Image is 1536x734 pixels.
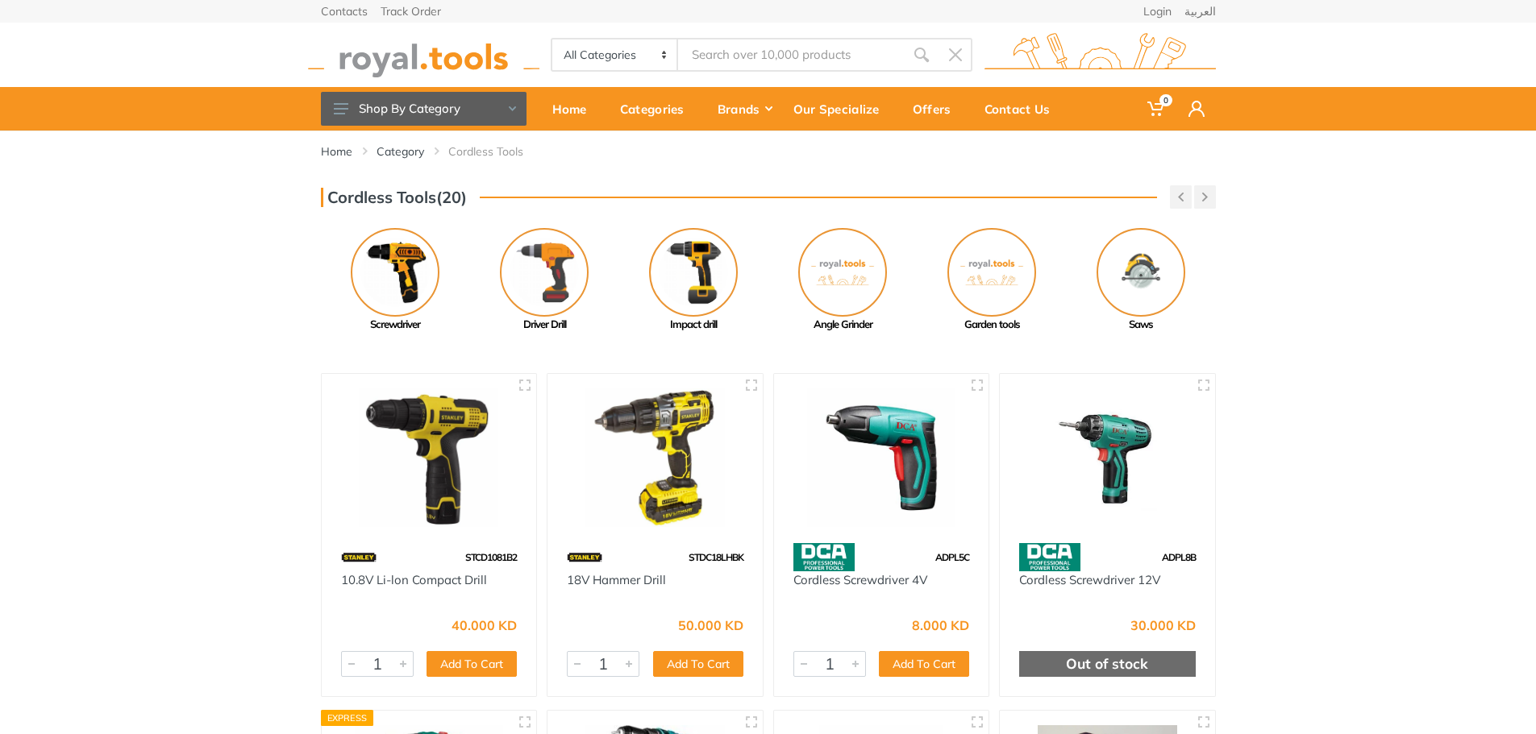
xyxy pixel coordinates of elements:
img: Royal - Screwdriver [351,228,439,317]
img: 58.webp [1019,543,1080,571]
div: 8.000 KD [912,619,969,632]
a: 18V Hammer Drill [567,572,666,587]
li: Cordless Tools [448,143,547,160]
img: Royal - Driver Drill [500,228,589,317]
span: STCD1081B2 [465,551,517,563]
div: 30.000 KD [1130,619,1196,632]
div: Garden tools [918,317,1067,333]
select: Category [552,39,679,70]
a: Categories [609,87,706,131]
img: Royal Tools - 18V Hammer Drill [562,388,748,528]
div: Out of stock [1019,651,1196,677]
img: 58.webp [793,543,855,571]
button: Add To Cart [879,651,969,677]
a: Track Order [381,6,441,17]
h3: Cordless Tools(20) [321,188,467,207]
div: Impact drill [619,317,768,333]
a: Offers [901,87,973,131]
input: Site search [678,38,904,72]
span: 0 [1159,94,1172,106]
a: Driver Drill [470,228,619,333]
div: Driver Drill [470,317,619,333]
span: ADPL8B [1162,551,1196,563]
button: Add To Cart [653,651,743,677]
div: Our Specialize [782,92,901,126]
div: Screwdriver [321,317,470,333]
a: Cordless Screwdriver 4V [793,572,927,587]
button: Shop By Category [321,92,527,126]
img: 15.webp [341,543,377,571]
img: 15.webp [567,543,602,571]
div: Home [541,92,609,126]
img: royal.tools Logo [308,33,539,77]
div: Saws [1067,317,1216,333]
img: No Image [798,228,887,317]
div: 40.000 KD [452,619,517,632]
img: Royal Tools - Cordless Screwdriver 12V [1014,388,1201,528]
nav: breadcrumb [321,143,1216,160]
div: Brands [706,92,782,126]
a: Login [1143,6,1172,17]
span: ADPL5C [935,551,969,563]
a: Contacts [321,6,368,17]
a: Category [377,143,424,160]
a: Home [321,143,352,160]
a: Cordless Screwdriver 12V [1019,572,1160,587]
div: Offers [901,92,973,126]
a: 10.8V Li-lon Compact Drill [341,572,487,587]
button: Add To Cart [427,651,517,677]
div: 50.000 KD [678,619,743,632]
div: Categories [609,92,706,126]
div: Angle Grinder [768,317,918,333]
a: 0 [1136,87,1177,131]
img: royal.tools Logo [984,33,1216,77]
a: Our Specialize [782,87,901,131]
a: Saws [1067,228,1216,333]
img: Royal Tools - Cordless Screwdriver 4V [789,388,975,528]
span: STDC18LHBK [689,551,743,563]
img: No Image [947,228,1036,317]
a: Angle Grinder [768,228,918,333]
a: العربية [1184,6,1216,17]
div: Express [321,710,374,726]
img: Royal - Impact drill [649,228,738,317]
a: Impact drill [619,228,768,333]
img: Royal - Saws [1097,228,1185,317]
a: Contact Us [973,87,1072,131]
a: Garden tools [918,228,1067,333]
div: Contact Us [973,92,1072,126]
img: Royal Tools - 10.8V Li-lon Compact Drill [336,388,522,528]
a: Screwdriver [321,228,470,333]
a: Home [541,87,609,131]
